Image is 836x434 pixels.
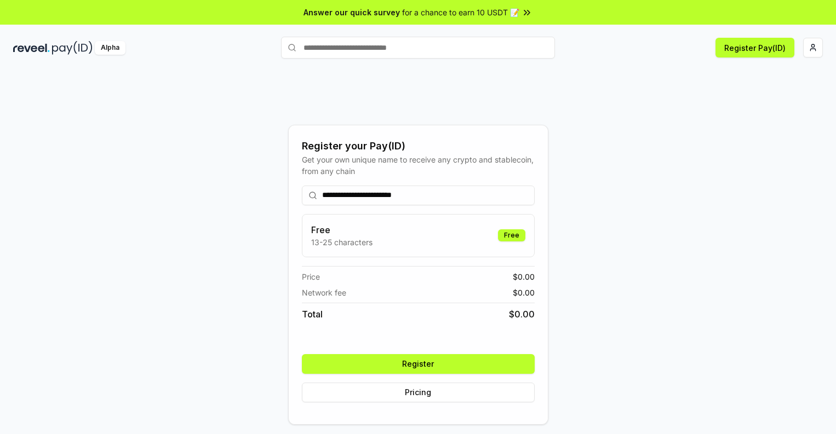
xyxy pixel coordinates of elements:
[402,7,519,18] span: for a chance to earn 10 USDT 📝
[13,41,50,55] img: reveel_dark
[311,236,373,248] p: 13-25 characters
[302,287,346,298] span: Network fee
[52,41,93,55] img: pay_id
[513,271,535,282] span: $ 0.00
[715,38,794,57] button: Register Pay(ID)
[302,154,535,177] div: Get your own unique name to receive any crypto and stablecoin, from any chain
[509,308,535,321] span: $ 0.00
[513,287,535,298] span: $ 0.00
[302,383,535,402] button: Pricing
[304,7,400,18] span: Answer our quick survey
[302,271,320,282] span: Price
[498,229,525,241] div: Free
[302,138,535,154] div: Register your Pay(ID)
[302,308,323,321] span: Total
[311,223,373,236] h3: Free
[95,41,125,55] div: Alpha
[302,354,535,374] button: Register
